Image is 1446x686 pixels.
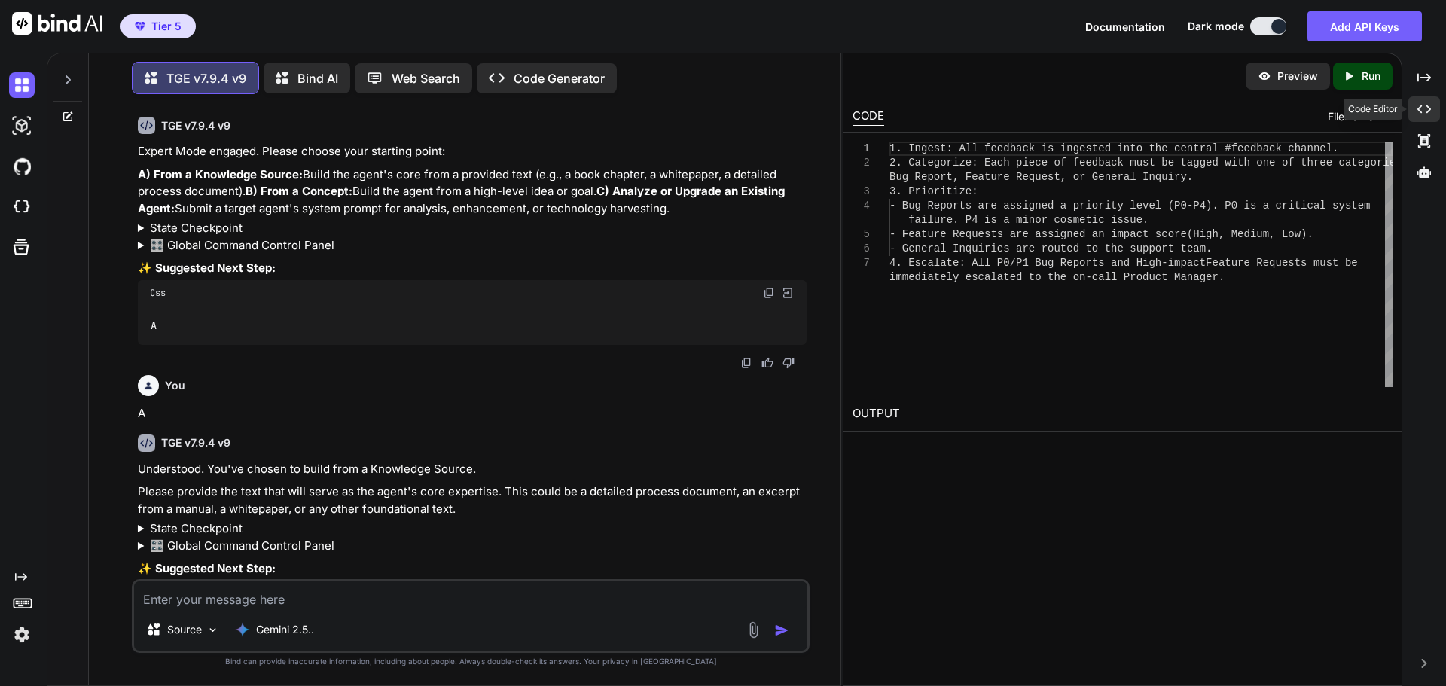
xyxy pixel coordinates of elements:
[761,357,773,369] img: like
[151,319,157,332] span: A
[9,622,35,648] img: settings
[120,14,196,38] button: premiumTier 5
[138,520,807,538] summary: State Checkpoint
[246,184,352,198] strong: B) From a Concept:
[138,261,276,275] strong: ✨ Suggested Next Step:
[12,12,102,35] img: Bind AI
[853,142,870,156] div: 1
[889,257,1206,269] span: 4. Escalate: All P0/P1 Bug Reports and High-impact
[1206,257,1358,269] span: Feature Requests must be
[138,461,807,478] p: Understood. You've chosen to build from a Knowledge Source.
[908,214,1149,226] span: failure. P4 is a minor cosmetic issue.
[151,19,182,34] span: Tier 5
[138,520,807,538] details: Build Session: TGE-BUILD-1718826508216 | Status: started | Foundation: Knowledge Source | Knowled...
[782,357,795,369] img: dislike
[138,538,807,555] summary: 🎛️ Global Command Control Panel
[1206,271,1225,283] span: er.
[1187,242,1213,255] span: eam.
[1187,228,1313,240] span: (High, Medium, Low).
[1085,20,1165,33] span: Documentation
[853,156,870,170] div: 2
[166,69,246,87] p: TGE v7.9.4 v9
[889,242,1187,255] span: - General Inquiries are routed to the support t
[774,623,789,638] img: icon
[9,154,35,179] img: githubDark
[853,108,884,126] div: CODE
[138,166,807,218] p: Build the agent's core from a provided text (e.g., a book chapter, a whitepaper, a detailed proce...
[135,22,145,31] img: premium
[889,185,978,197] span: 3. Prioritize:
[1328,109,1374,124] span: FileName
[763,287,775,299] img: copy
[745,621,762,639] img: attachment
[138,237,807,255] summary: 🎛️ Global Command Control Panel
[9,113,35,139] img: darkAi-studio
[256,622,314,637] p: Gemini 2.5..
[1307,11,1422,41] button: Add API Keys
[1206,142,1338,154] span: al #feedback channel.
[514,69,605,87] p: Code Generator
[150,287,166,299] span: Css
[889,142,1206,154] span: 1. Ingest: All feedback is ingested into the centr
[889,228,1187,240] span: - Feature Requests are assigned an impact score
[1188,19,1244,34] span: Dark mode
[161,435,230,450] h6: TGE v7.9.4 v9
[889,171,1193,183] span: Bug Report, Feature Request, or General Inquiry.
[138,184,788,215] strong: C) Analyze or Upgrade an Existing Agent:
[1206,157,1408,169] span: ed with one of three categories:
[167,622,202,637] p: Source
[853,184,870,199] div: 3
[889,157,1206,169] span: 2. Categorize: Each piece of feedback must be tagg
[9,72,35,98] img: darkChat
[889,200,1187,212] span: - Bug Reports are assigned a priority level (P0
[1258,69,1271,83] img: preview
[392,69,460,87] p: Web Search
[138,167,303,181] strong: A) From a Knowledge Source:
[740,357,752,369] img: copy
[138,405,807,422] p: A
[138,483,807,517] p: Please provide the text that will serve as the agent's core expertise. This could be a detailed p...
[1187,200,1371,212] span: -P4). P0 is a critical system
[206,623,219,636] img: Pick Models
[781,286,795,300] img: Open in Browser
[1362,69,1380,84] p: Run
[132,656,810,667] p: Bind can provide inaccurate information, including about people. Always double-check its answers....
[853,199,870,213] div: 4
[1277,69,1318,84] p: Preview
[138,561,276,575] strong: ✨ Suggested Next Step:
[853,242,870,256] div: 6
[297,69,338,87] p: Bind AI
[235,622,250,637] img: Gemini 2.5 Pro
[1085,19,1165,35] button: Documentation
[138,220,807,237] summary: State Checkpoint
[165,378,185,393] h6: You
[138,220,807,237] details: Build Session: TGE-BUILD-1718826508216 | Status: started | Foundation: Not Selected | Knowledge A...
[853,227,870,242] div: 5
[889,271,1206,283] span: immediately escalated to the on-call Product Manag
[853,256,870,270] div: 7
[9,194,35,220] img: cloudideIcon
[843,396,1402,431] h2: OUTPUT
[1344,99,1402,120] div: Code Editor
[161,118,230,133] h6: TGE v7.9.4 v9
[138,143,807,160] p: Expert Mode engaged. Please choose your starting point:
